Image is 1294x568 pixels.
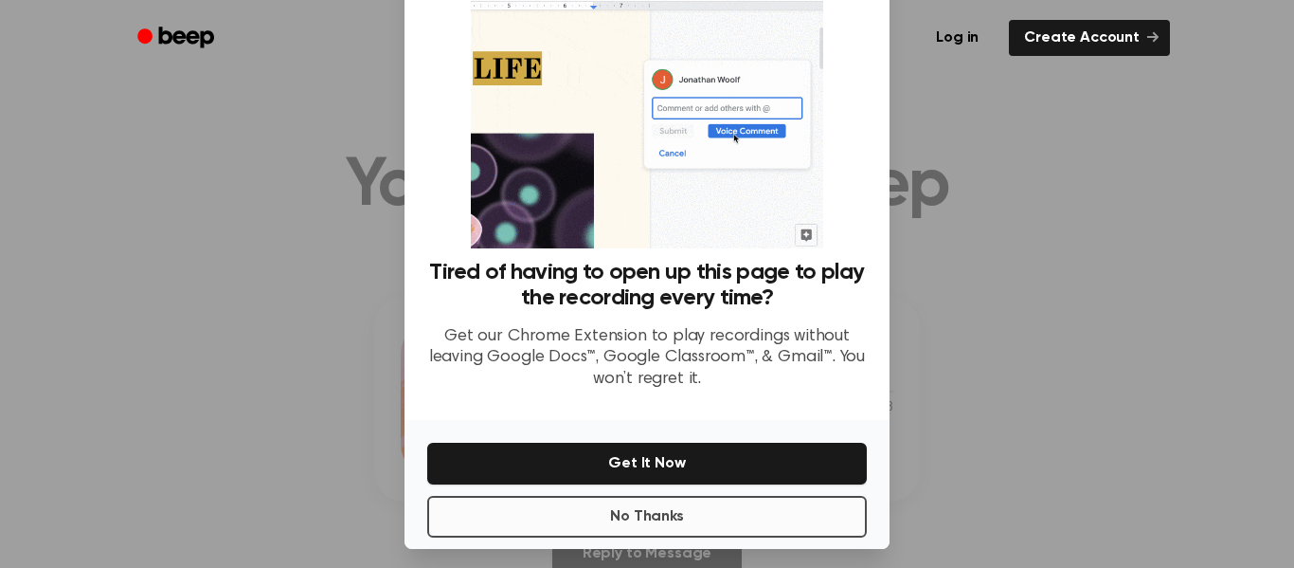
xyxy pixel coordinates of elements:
button: Get It Now [427,443,867,485]
h3: Tired of having to open up this page to play the recording every time? [427,260,867,311]
a: Log in [917,16,997,60]
button: No Thanks [427,496,867,538]
p: Get our Chrome Extension to play recordings without leaving Google Docs™, Google Classroom™, & Gm... [427,326,867,391]
a: Create Account [1009,20,1170,56]
a: Beep [124,20,231,57]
